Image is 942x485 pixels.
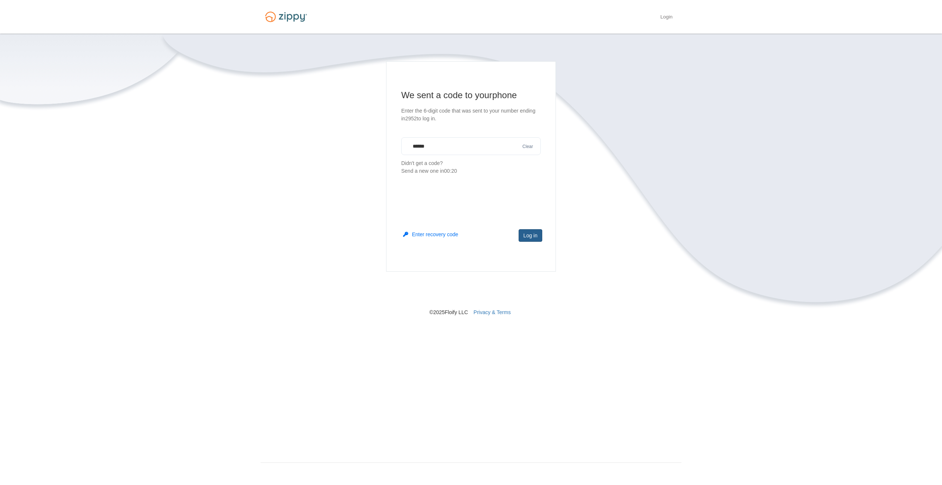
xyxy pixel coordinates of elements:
a: Login [660,14,673,21]
div: Send a new one in 00:20 [401,167,541,175]
nav: © 2025 Floify LLC [261,272,681,316]
p: Didn't get a code? [401,159,541,175]
h1: We sent a code to your phone [401,89,541,101]
a: Privacy & Terms [474,309,511,315]
p: Enter the 6-digit code that was sent to your number ending in 2952 to log in. [401,107,541,123]
button: Clear [520,143,535,150]
img: Logo [261,8,312,25]
button: Log in [519,229,542,242]
button: Enter recovery code [403,231,458,238]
